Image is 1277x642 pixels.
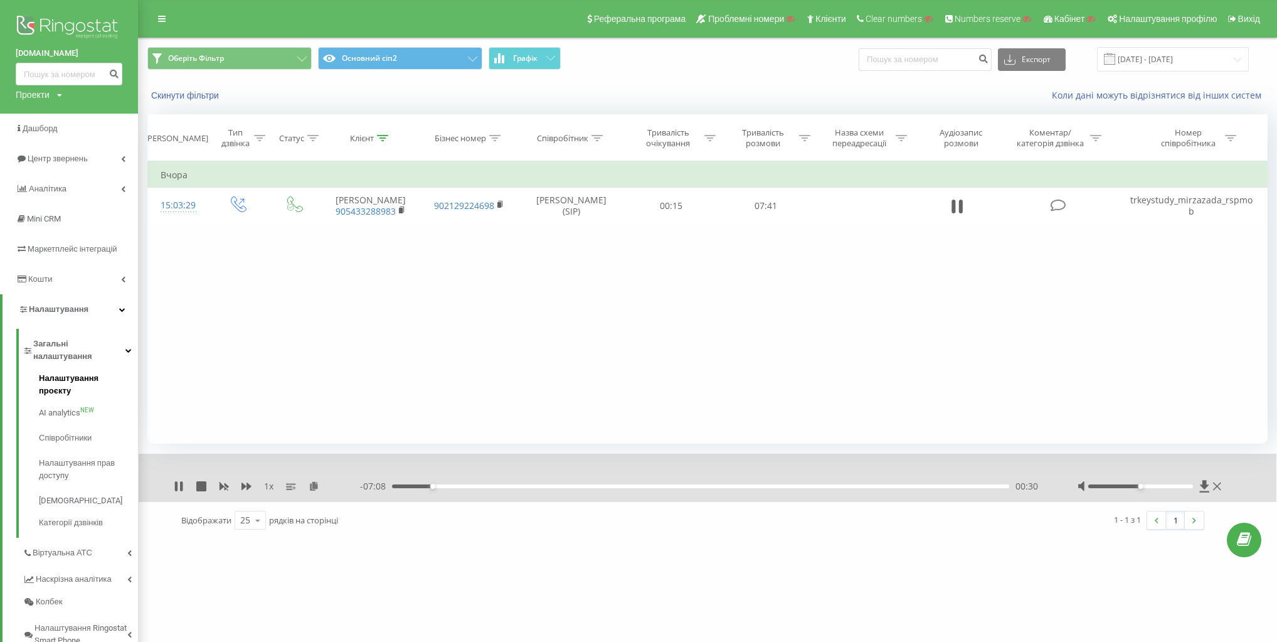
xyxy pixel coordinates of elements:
[1015,480,1038,493] span: 00:30
[430,484,435,489] div: Accessibility label
[16,47,122,60] a: [DOMAIN_NAME]
[168,53,224,63] span: Оберіть Фільтр
[16,88,50,101] div: Проекти
[518,188,624,224] td: [PERSON_NAME] (SIP)
[39,457,132,482] span: Налаштування прав доступу
[318,47,482,70] button: Основний сіп2
[23,591,138,613] a: Колбек
[28,244,117,254] span: Маркетплейс інтеграцій
[147,47,312,70] button: Оберіть Фільтр
[269,515,338,526] span: рядків на сторінці
[28,274,52,284] span: Кошти
[36,596,62,608] span: Колбек
[825,127,893,149] div: Назва схеми переадресації
[147,90,225,101] button: Скинути фільтри
[1054,14,1085,24] span: Кабінет
[1119,14,1217,24] span: Налаштування профілю
[3,294,138,324] a: Налаштування
[322,188,420,224] td: [PERSON_NAME]
[39,372,138,400] a: Налаштування проєкту
[39,451,138,488] a: Налаштування прав доступу
[1116,188,1267,224] td: trkeystudy_mirzazada_rspmob
[719,188,813,224] td: 07:41
[1155,127,1222,149] div: Номер співробітника
[23,329,138,368] a: Загальні налаштування
[161,193,196,218] div: 15:03:29
[33,547,92,559] span: Віртуальна АТС
[23,124,58,133] span: Дашборд
[537,133,588,144] div: Співробітник
[955,14,1020,24] span: Numbers reserve
[1138,484,1143,489] div: Accessibility label
[16,13,122,44] img: Ringostat logo
[23,538,138,564] a: Віртуальна АТС
[708,14,784,24] span: Проблемні номери
[635,127,701,149] div: Тривалість очікування
[594,14,686,24] span: Реферальна програма
[434,200,494,211] a: 902129224698
[1052,89,1268,101] a: Коли дані можуть відрізнятися вiд інших систем
[489,47,561,70] button: Графік
[859,48,992,71] input: Пошук за номером
[36,573,112,586] span: Наскрізна аналітика
[39,400,138,425] a: AI analyticsNEW
[624,188,719,224] td: 00:15
[39,425,138,451] a: Співробітники
[23,564,138,591] a: Наскрізна аналітика
[16,63,122,85] input: Пошук за номером
[866,14,922,24] span: Clear numbers
[513,54,538,63] span: Графік
[39,432,92,444] span: Співробітники
[998,48,1066,71] button: Експорт
[39,372,132,397] span: Налаштування проєкту
[360,480,392,493] span: - 07:08
[39,495,122,507] span: [DEMOGRAPHIC_DATA]
[1114,513,1141,526] div: 1 - 1 з 1
[39,513,138,529] a: Категорії дзвінків
[1014,127,1087,149] div: Коментар/категорія дзвінка
[264,480,273,493] span: 1 x
[730,127,796,149] div: Тривалість розмови
[220,127,252,149] div: Тип дзвінка
[435,133,486,144] div: Бізнес номер
[39,488,138,513] a: [DEMOGRAPHIC_DATA]
[815,14,846,24] span: Клієнти
[148,163,1268,188] td: Вчора
[1166,511,1185,529] a: 1
[181,515,231,526] span: Відображати
[923,127,999,149] div: Аудіозапис розмови
[27,214,61,223] span: Mini CRM
[33,338,125,363] span: Загальні налаштування
[279,133,304,144] div: Статус
[28,154,88,163] span: Центр звернень
[39,407,80,419] span: AI analytics
[336,205,396,217] a: 905433288983
[240,514,250,527] div: 25
[145,133,208,144] div: [PERSON_NAME]
[29,304,88,314] span: Налаштування
[29,184,66,193] span: Аналiтика
[1238,14,1260,24] span: Вихід
[39,516,103,529] span: Категорії дзвінків
[350,133,374,144] div: Клієнт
